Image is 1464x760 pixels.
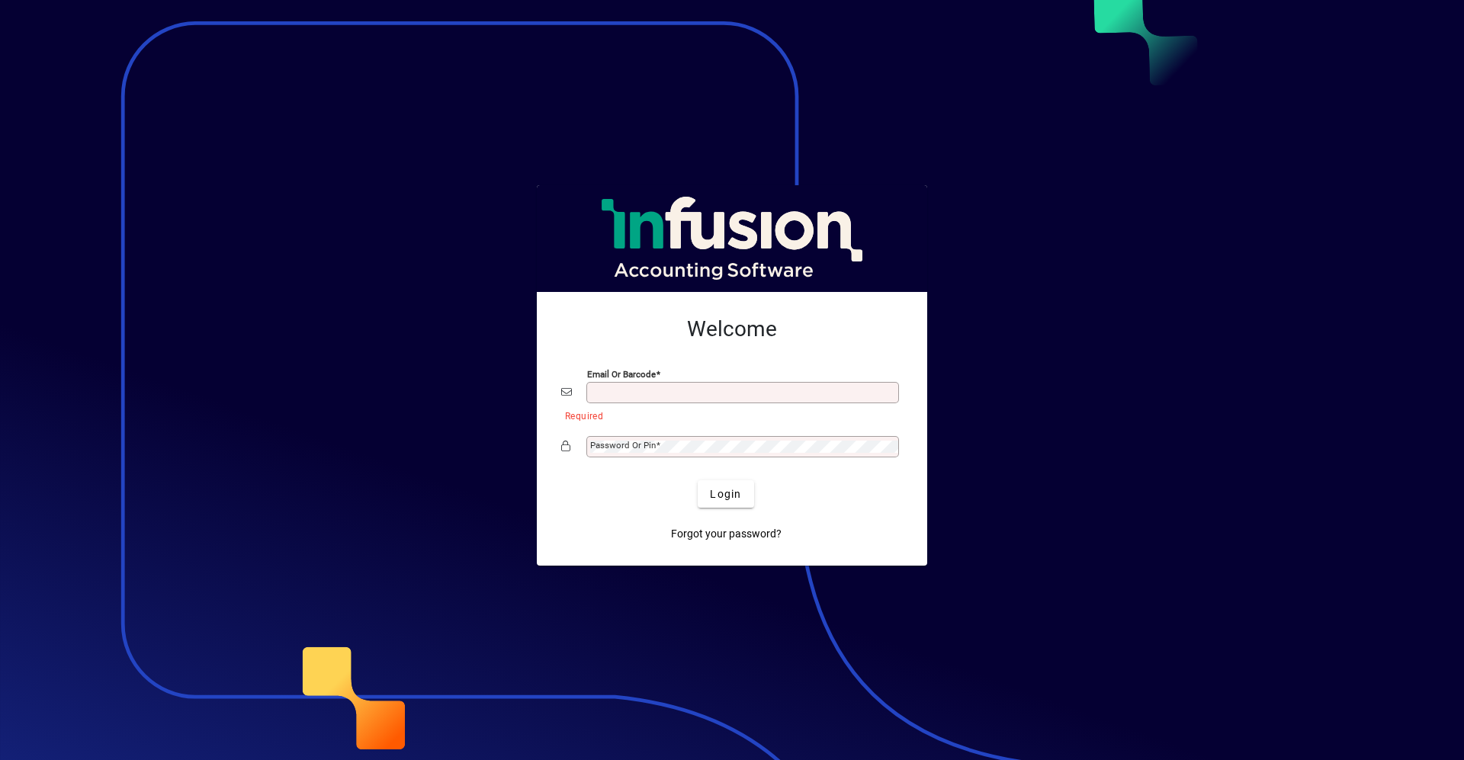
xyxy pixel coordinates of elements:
[710,486,741,502] span: Login
[587,369,656,380] mat-label: Email or Barcode
[565,407,891,423] mat-error: Required
[590,440,656,451] mat-label: Password or Pin
[671,526,782,542] span: Forgot your password?
[698,480,753,508] button: Login
[665,520,788,547] a: Forgot your password?
[561,316,903,342] h2: Welcome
